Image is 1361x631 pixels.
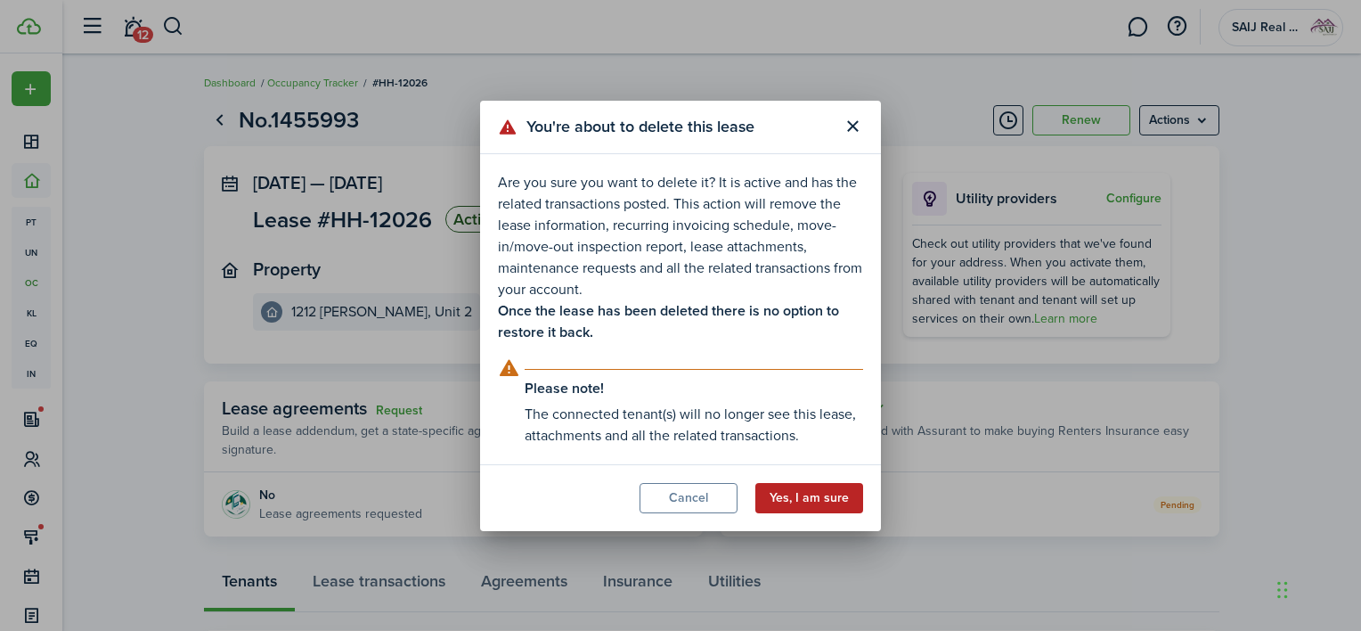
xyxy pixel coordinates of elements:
button: Cancel [640,483,738,513]
p: Are you sure you want to delete it? It is active and has the related transactions posted. This ac... [498,172,863,300]
explanation-description: The connected tenant(s) will no longer see this lease, attachments and all the related transactions. [525,404,863,447]
button: Close modal [837,111,868,142]
explanation-title: Please note! [525,381,863,397]
button: Yes, I am sure [755,483,863,513]
div: Drag [1277,563,1288,617]
span: You're about to delete this lease [526,115,754,139]
b: Once the lease has been deleted there is no option to restore it back. [498,300,839,342]
iframe: Chat Widget [1064,438,1361,631]
i: outline [498,357,520,379]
